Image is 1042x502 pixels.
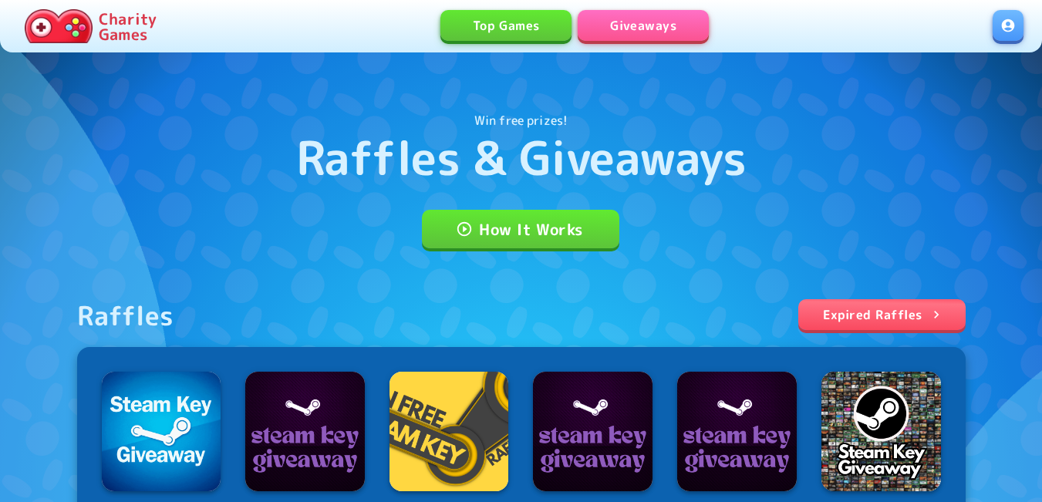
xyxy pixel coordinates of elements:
a: Giveaways [578,10,709,41]
a: How It Works [422,210,619,248]
div: Raffles [77,299,174,332]
p: Win free prizes! [474,111,568,130]
img: Logo [102,372,221,491]
img: Logo [389,372,509,491]
img: Logo [821,372,941,491]
a: Top Games [440,10,572,41]
a: Charity Games [19,6,163,46]
img: Logo [677,372,797,491]
img: Logo [245,372,365,491]
a: Expired Raffles [798,299,966,330]
img: Logo [533,372,653,491]
img: Charity.Games [25,9,93,43]
h1: Raffles & Giveaways [296,130,747,185]
p: Charity Games [99,11,157,42]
